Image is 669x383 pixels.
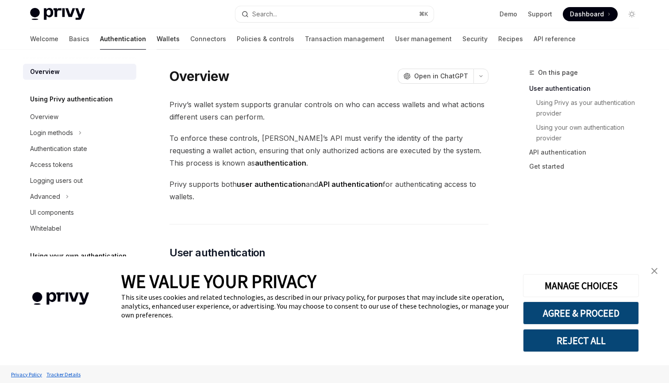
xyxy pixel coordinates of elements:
strong: API authentication [318,180,383,189]
a: UI components [23,205,136,221]
a: Demo [500,10,517,19]
a: Policies & controls [237,28,294,50]
a: Basics [69,28,89,50]
button: AGREE & PROCEED [523,302,639,325]
a: Logging users out [23,173,136,189]
a: User management [395,28,452,50]
a: Connectors [190,28,226,50]
div: Overview [30,66,60,77]
a: Get started [529,159,646,174]
img: light logo [30,8,85,20]
button: Toggle Advanced section [23,189,136,205]
div: Access tokens [30,159,73,170]
div: Authentication state [30,143,87,154]
img: company logo [13,279,108,318]
a: Tracker Details [44,367,83,382]
a: Security [462,28,488,50]
div: This site uses cookies and related technologies, as described in our privacy policy, for purposes... [121,293,510,319]
a: Support [528,10,552,19]
a: Wallets [157,28,180,50]
a: Using your own authentication provider [529,120,646,145]
a: close banner [646,262,663,280]
div: UI components [30,207,74,218]
span: Privy supports both and for authenticating access to wallets. [169,178,488,203]
button: Toggle dark mode [625,7,639,21]
a: Transaction management [305,28,384,50]
a: Dashboard [563,7,618,21]
a: Welcome [30,28,58,50]
div: Whitelabel [30,223,61,234]
a: API reference [534,28,576,50]
span: To enforce these controls, [PERSON_NAME]’s API must verify the identity of the party requesting a... [169,132,488,169]
h5: Using Privy authentication [30,94,113,104]
span: On this page [538,67,578,78]
a: Using Privy as your authentication provider [529,96,646,120]
button: Open in ChatGPT [398,69,473,84]
div: Overview [30,112,58,122]
span: WE VALUE YOUR PRIVACY [121,270,316,293]
a: Overview [23,109,136,125]
a: Access tokens [23,157,136,173]
span: Privy’s wallet system supports granular controls on who can access wallets and what actions diffe... [169,98,488,123]
div: Login methods [30,128,73,138]
div: Logging users out [30,175,83,186]
h5: Using your own authentication [30,251,127,261]
button: REJECT ALL [523,329,639,352]
a: API authentication [529,145,646,159]
a: Recipes [498,28,523,50]
button: Open search [235,6,434,22]
img: close banner [651,268,657,274]
span: ⌘ K [419,11,428,18]
span: Dashboard [570,10,604,19]
a: User authentication [529,81,646,96]
a: Authentication state [23,141,136,157]
span: Open in ChatGPT [414,72,468,81]
div: Advanced [30,191,60,202]
strong: authentication [255,159,306,167]
span: User authentication [169,246,265,260]
button: Toggle Login methods section [23,125,136,141]
a: Authentication [100,28,146,50]
a: Overview [23,64,136,80]
button: MANAGE CHOICES [523,274,639,297]
strong: user authentication [237,180,306,189]
a: Whitelabel [23,221,136,236]
div: Search... [252,9,277,19]
h1: Overview [169,68,229,84]
a: Privacy Policy [9,367,44,382]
